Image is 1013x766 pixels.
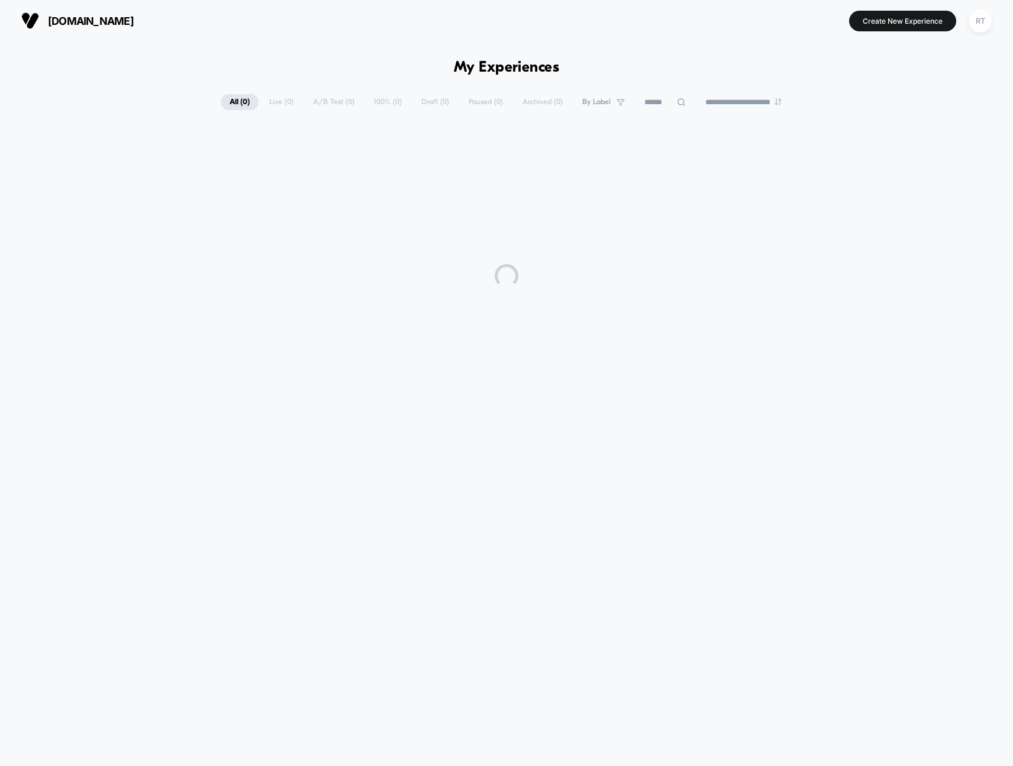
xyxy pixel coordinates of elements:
span: All ( 0 ) [221,94,259,110]
button: Create New Experience [849,11,956,31]
h1: My Experiences [454,59,560,76]
span: By Label [582,98,611,107]
img: end [775,98,782,105]
img: Visually logo [21,12,39,30]
span: [DOMAIN_NAME] [48,15,134,27]
button: [DOMAIN_NAME] [18,11,137,30]
div: RT [969,9,992,33]
button: RT [965,9,995,33]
